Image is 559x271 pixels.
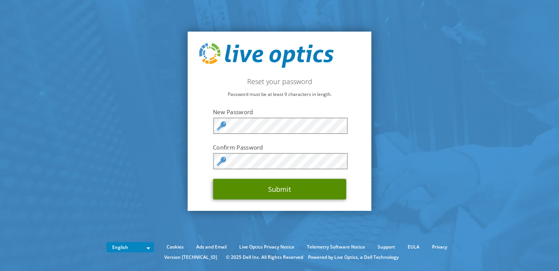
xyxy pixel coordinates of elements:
[213,108,346,116] label: New Password
[301,243,371,251] a: Telemetry Software Notice
[233,243,300,251] a: Live Optics Privacy Notice
[161,243,189,251] a: Cookies
[199,90,360,99] p: Password must be at least 9 characters in length.
[213,143,346,151] label: Confirm Password
[222,253,307,261] li: © 2025 Dell Inc. All Rights Reserved
[199,77,360,86] h2: Reset your password
[160,253,221,261] li: Version [TECHNICAL_ID]
[372,243,401,251] a: Support
[402,243,425,251] a: EULA
[191,243,232,251] a: Ads and Email
[308,253,399,261] li: Powered by Live Optics, a Dell Technology
[426,243,453,251] a: Privacy
[199,43,334,68] img: live_optics_svg.svg
[213,179,346,199] button: Submit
